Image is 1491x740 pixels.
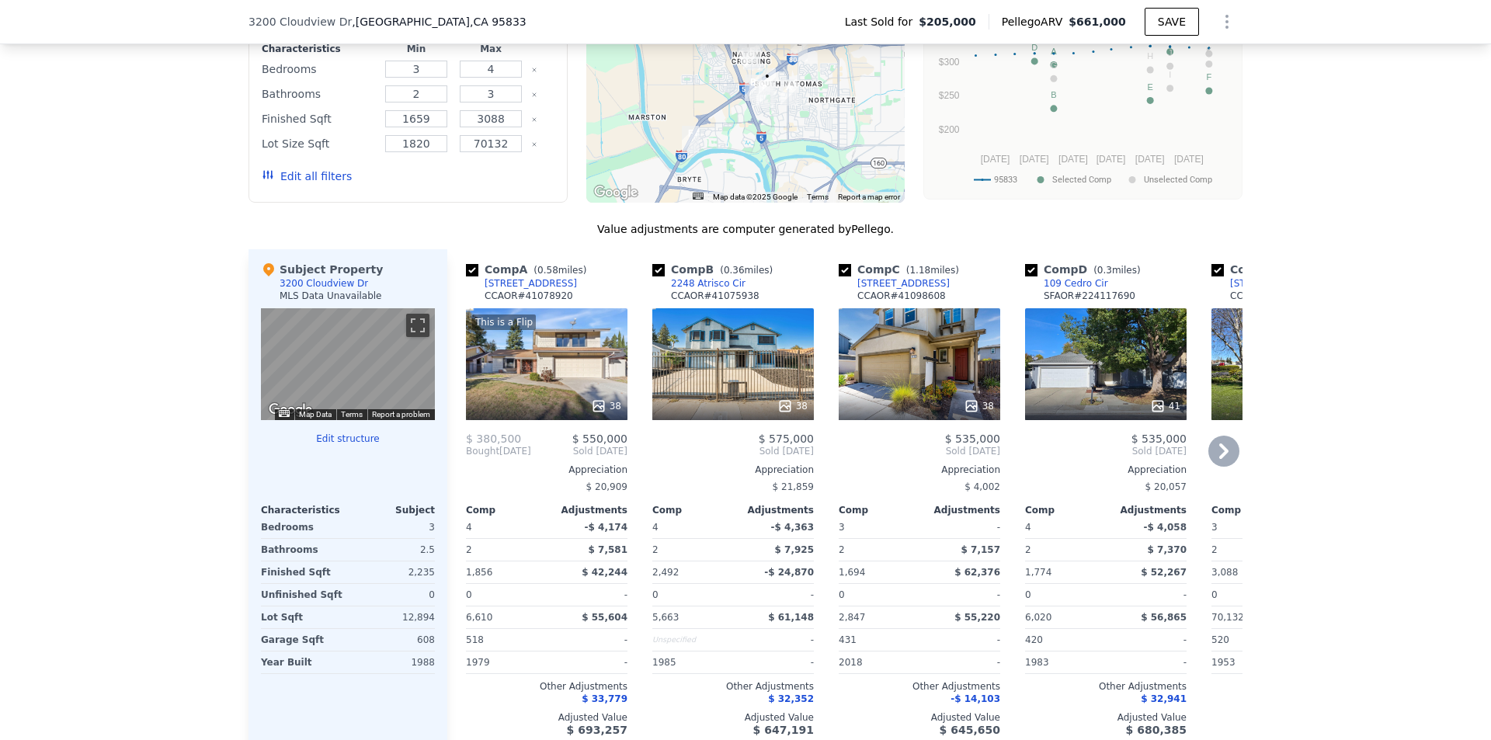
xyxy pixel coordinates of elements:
[745,75,762,101] div: 2248 Atrisco Cir
[352,14,526,30] span: , [GEOGRAPHIC_DATA]
[586,481,627,492] span: $ 20,909
[768,693,814,704] span: $ 32,352
[1211,277,1322,290] a: [STREET_ADDRESS]
[923,584,1000,606] div: -
[550,651,627,673] div: -
[572,433,627,445] span: $ 550,000
[466,711,627,724] div: Adjusted Value
[652,464,814,476] div: Appreciation
[1097,154,1126,165] text: [DATE]
[777,398,808,414] div: 38
[1109,629,1187,651] div: -
[1211,589,1218,600] span: 0
[582,612,627,623] span: $ 55,604
[1106,504,1187,516] div: Adjustments
[582,693,627,704] span: $ 33,779
[1044,290,1135,302] div: SFAOR # 224117690
[1230,290,1319,302] div: CCAOR # 41085390
[372,410,430,419] a: Report a problem
[1145,8,1199,36] button: SAVE
[1211,464,1373,476] div: Appreciation
[466,539,544,561] div: 2
[739,36,756,63] div: 2446 Laurel Clark Ave
[909,265,930,276] span: 1.18
[1109,651,1187,673] div: -
[1087,265,1146,276] span: ( miles)
[531,67,537,73] button: Clear
[714,265,779,276] span: ( miles)
[1211,711,1373,724] div: Adjusted Value
[900,265,965,276] span: ( miles)
[923,629,1000,651] div: -
[671,277,745,290] div: 2248 Atrisco Cir
[351,651,435,673] div: 1988
[736,651,814,673] div: -
[261,308,435,420] div: Street View
[838,193,900,201] a: Report a map error
[299,409,332,420] button: Map Data
[764,567,814,578] span: -$ 24,870
[1025,634,1043,645] span: 420
[951,693,1000,704] span: -$ 14,103
[753,724,814,736] span: $ 647,191
[531,92,537,98] button: Clear
[1174,154,1204,165] text: [DATE]
[1025,680,1187,693] div: Other Adjustments
[466,634,484,645] span: 518
[1141,612,1187,623] span: $ 56,865
[466,464,627,476] div: Appreciation
[759,68,776,95] div: 3200 Cloudview Dr
[1051,61,1058,70] text: G
[1211,567,1238,578] span: 3,088
[652,651,730,673] div: 1985
[1206,46,1212,55] text: K
[1069,16,1126,28] span: $661,000
[923,651,1000,673] div: -
[954,612,1000,623] span: $ 55,220
[466,651,544,673] div: 1979
[262,58,376,80] div: Bedrooms
[1230,277,1322,290] div: [STREET_ADDRESS]
[839,680,1000,693] div: Other Adjustments
[280,290,382,302] div: MLS Data Unavailable
[262,108,376,130] div: Finished Sqft
[1025,711,1187,724] div: Adjusted Value
[261,539,345,561] div: Bathrooms
[1025,589,1031,600] span: 0
[652,277,745,290] a: 2248 Atrisco Cir
[1211,539,1289,561] div: 2
[1002,14,1069,30] span: Pellego ARV
[682,126,699,152] div: 3417 River Shoal Ave
[351,629,435,651] div: 608
[1147,51,1153,61] text: H
[652,445,814,457] span: Sold [DATE]
[919,504,1000,516] div: Adjustments
[1141,567,1187,578] span: $ 52,267
[466,262,593,277] div: Comp A
[919,14,976,30] span: $205,000
[1126,724,1187,736] span: $ 680,385
[1025,539,1103,561] div: 2
[981,154,1010,165] text: [DATE]
[994,175,1017,185] text: 95833
[1135,154,1165,165] text: [DATE]
[724,265,745,276] span: 0.36
[531,141,537,148] button: Clear
[1148,544,1187,555] span: $ 7,370
[531,116,537,123] button: Clear
[1207,36,1211,45] text: L
[1097,265,1112,276] span: 0.3
[1025,567,1051,578] span: 1,774
[466,680,627,693] div: Other Adjustments
[933,2,1232,196] div: A chart.
[531,445,627,457] span: Sold [DATE]
[1058,154,1088,165] text: [DATE]
[585,522,627,533] span: -$ 4,174
[954,567,1000,578] span: $ 62,376
[1025,522,1031,533] span: 4
[248,221,1242,237] div: Value adjustments are computer generated by Pellego .
[923,516,1000,538] div: -
[262,133,376,155] div: Lot Size Sqft
[759,433,814,445] span: $ 575,000
[1150,398,1180,414] div: 41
